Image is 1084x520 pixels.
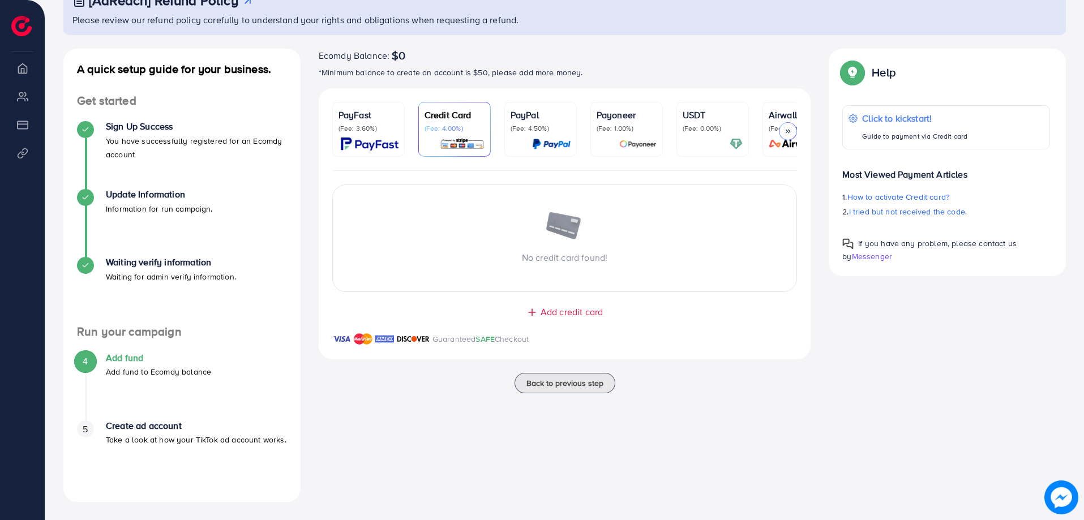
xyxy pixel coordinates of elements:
p: 2. [842,205,1050,218]
span: $0 [392,49,405,62]
p: Please review our refund policy carefully to understand your rights and obligations when requesti... [72,13,1059,27]
h4: Sign Up Success [106,121,287,132]
h4: Update Information [106,189,213,200]
p: Credit Card [425,108,485,122]
li: Add fund [63,353,301,420]
img: logo [11,16,32,36]
p: 1. [842,190,1050,204]
span: Ecomdy Balance: [319,49,389,62]
p: (Fee: 4.00%) [425,124,485,133]
p: *Minimum balance to create an account is $50, please add more money. [319,66,811,79]
img: card [765,137,829,151]
img: tab_keywords_by_traffic_grey.svg [113,66,122,75]
p: (Fee: 0.00%) [769,124,829,133]
p: Airwallex [769,108,829,122]
h4: Waiting verify information [106,257,236,268]
span: 4 [83,355,88,368]
span: I tried but not received the code. [849,206,967,217]
span: Add credit card [541,306,603,319]
img: brand [375,332,394,346]
p: You have successfully registered for an Ecomdy account [106,134,287,161]
img: card [440,137,485,151]
img: brand [354,332,372,346]
img: card [619,137,657,151]
li: Waiting verify information [63,257,301,325]
p: PayFast [339,108,399,122]
p: (Fee: 3.60%) [339,124,399,133]
p: Guide to payment via Credit card [862,130,967,143]
span: Back to previous step [526,377,603,389]
p: PayPal [511,108,571,122]
span: SAFE [475,333,495,345]
p: Click to kickstart! [862,111,967,125]
img: brand [397,332,430,346]
p: No credit card found! [333,251,797,264]
li: Create ad account [63,420,301,488]
p: Guaranteed Checkout [432,332,529,346]
p: Waiting for admin verify information. [106,270,236,283]
span: Messenger [852,251,892,262]
img: image [1044,480,1078,514]
li: Sign Up Success [63,121,301,189]
h4: Create ad account [106,420,286,431]
div: v 4.0.25 [32,18,55,27]
h4: A quick setup guide for your business. [63,62,301,76]
img: image [545,212,585,242]
img: Popup guide [842,62,863,83]
span: 5 [83,423,88,436]
img: Popup guide [842,238,854,250]
button: Back to previous step [515,373,615,393]
li: Update Information [63,189,301,257]
div: Domain Overview [43,67,101,74]
h4: Add fund [106,353,211,363]
img: logo_orange.svg [18,18,27,27]
p: Help [872,66,896,79]
p: Most Viewed Payment Articles [842,158,1050,181]
img: tab_domain_overview_orange.svg [31,66,40,75]
img: card [730,137,743,151]
p: (Fee: 0.00%) [683,124,743,133]
span: How to activate Credit card? [847,191,949,203]
h4: Get started [63,94,301,108]
img: brand [332,332,351,346]
div: Domain: [DOMAIN_NAME] [29,29,125,38]
p: Information for run campaign. [106,202,213,216]
p: (Fee: 4.50%) [511,124,571,133]
img: card [532,137,571,151]
p: Payoneer [597,108,657,122]
p: (Fee: 1.00%) [597,124,657,133]
img: website_grey.svg [18,29,27,38]
img: card [341,137,399,151]
p: Take a look at how your TikTok ad account works. [106,433,286,446]
h4: Run your campaign [63,325,301,339]
p: Add fund to Ecomdy balance [106,365,211,379]
div: Keywords by Traffic [125,67,191,74]
p: USDT [683,108,743,122]
span: If you have any problem, please contact us by [842,238,1017,262]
